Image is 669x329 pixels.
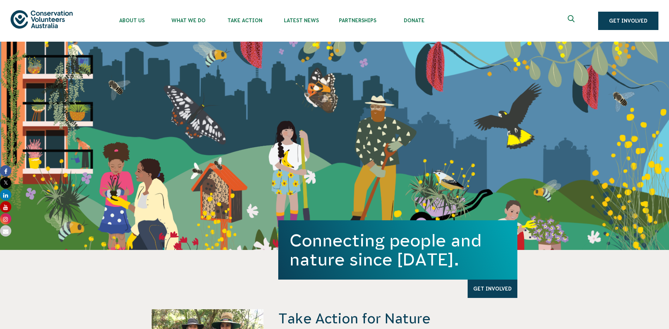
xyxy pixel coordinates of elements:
[568,15,577,26] span: Expand search box
[217,18,273,23] span: Take Action
[468,280,517,298] a: Get Involved
[329,18,386,23] span: Partnerships
[278,309,517,328] h4: Take Action for Nature
[290,231,506,269] h1: Connecting people and nature since [DATE].
[104,18,160,23] span: About Us
[598,12,658,30] a: Get Involved
[160,18,217,23] span: What We Do
[273,18,329,23] span: Latest News
[564,12,580,29] button: Expand search box Close search box
[11,10,73,28] img: logo.svg
[386,18,442,23] span: Donate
